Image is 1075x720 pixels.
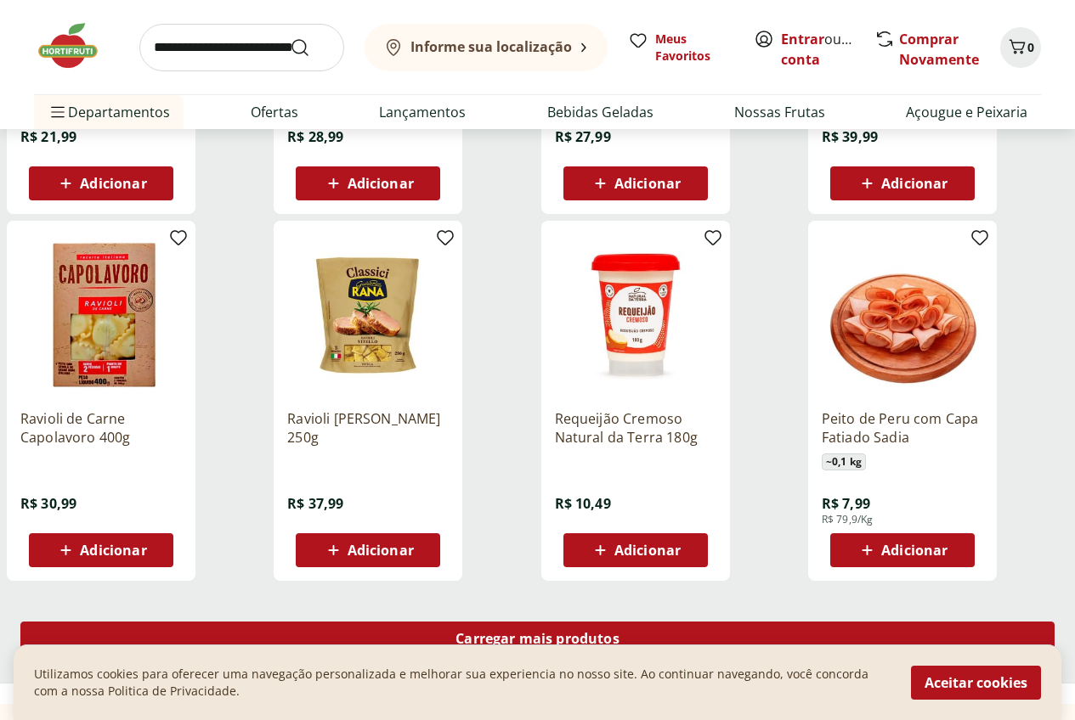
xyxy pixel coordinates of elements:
span: Adicionar [881,543,948,557]
span: R$ 10,49 [555,494,611,513]
a: Nossas Frutas [734,102,825,122]
span: R$ 7,99 [822,494,870,513]
button: Adicionar [29,166,173,200]
span: Adicionar [348,543,414,557]
span: Carregar mais produtos [455,632,620,645]
span: ~ 0,1 kg [822,453,866,470]
a: Ofertas [251,102,298,122]
a: Lançamentos [379,102,466,122]
span: R$ 30,99 [20,494,76,513]
input: search [139,24,344,71]
button: Informe sua localização [365,24,608,71]
button: Submit Search [290,37,331,58]
span: 0 [1027,39,1034,55]
button: Adicionar [296,533,440,567]
button: Adicionar [830,533,975,567]
span: Adicionar [348,177,414,190]
a: Ravioli de Carne Capolavoro 400g [20,409,182,447]
span: Adicionar [614,543,681,557]
span: R$ 37,99 [287,494,343,513]
img: Requeijão Cremoso Natural da Terra 180g [555,234,716,396]
button: Adicionar [830,166,975,200]
span: R$ 27,99 [555,127,611,146]
a: Ravioli [PERSON_NAME] 250g [287,409,449,447]
button: Carrinho [1000,27,1041,68]
a: Peito de Peru com Capa Fatiado Sadia [822,409,983,447]
span: R$ 21,99 [20,127,76,146]
span: Adicionar [80,543,146,557]
span: Meus Favoritos [655,31,733,65]
a: Carregar mais produtos [20,622,1055,662]
img: Peito de Peru com Capa Fatiado Sadia [822,234,983,396]
button: Adicionar [296,166,440,200]
a: Comprar Novamente [899,30,979,69]
a: Requeijão Cremoso Natural da Terra 180g [555,409,716,447]
button: Adicionar [563,533,708,567]
a: Criar conta [781,30,874,69]
img: Hortifruti [34,20,119,71]
button: Aceitar cookies [911,666,1041,700]
a: Bebidas Geladas [547,102,653,122]
a: Açougue e Peixaria [906,102,1027,122]
button: Menu [48,92,68,132]
span: Adicionar [80,177,146,190]
img: Ravioli de Carne Capolavoro 400g [20,234,182,396]
span: Adicionar [881,177,948,190]
span: R$ 28,99 [287,127,343,146]
a: Entrar [781,30,824,48]
span: Adicionar [614,177,681,190]
span: R$ 39,99 [822,127,878,146]
button: Adicionar [29,533,173,567]
span: ou [781,29,857,70]
span: R$ 79,9/Kg [822,513,874,526]
b: Informe sua localização [410,37,572,56]
span: Departamentos [48,92,170,132]
img: Ravioli Vitello Rana 250g [287,234,449,396]
a: Meus Favoritos [628,31,733,65]
button: Adicionar [563,166,708,200]
p: Utilizamos cookies para oferecer uma navegação personalizada e melhorar sua experiencia no nosso ... [34,666,891,700]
